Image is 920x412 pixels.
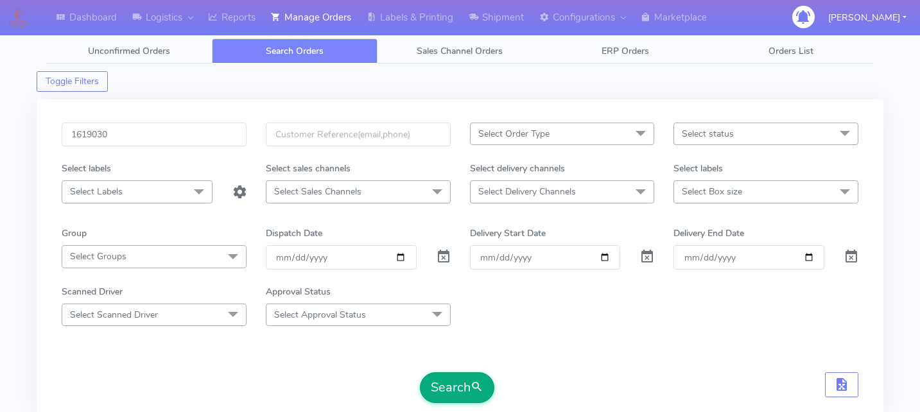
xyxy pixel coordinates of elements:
[682,128,734,140] span: Select status
[682,185,742,198] span: Select Box size
[37,71,108,92] button: Toggle Filters
[266,285,331,298] label: Approval Status
[266,162,351,175] label: Select sales channels
[673,162,723,175] label: Select labels
[274,185,361,198] span: Select Sales Channels
[46,39,874,64] ul: Tabs
[62,227,87,240] label: Group
[470,162,565,175] label: Select delivery channels
[417,45,503,57] span: Sales Channel Orders
[420,372,494,403] button: Search
[62,285,123,298] label: Scanned Driver
[70,185,123,198] span: Select Labels
[266,45,324,57] span: Search Orders
[274,309,366,321] span: Select Approval Status
[602,45,649,57] span: ERP Orders
[768,45,813,57] span: Orders List
[62,123,247,146] input: Order Id
[478,185,576,198] span: Select Delivery Channels
[88,45,170,57] span: Unconfirmed Orders
[266,227,322,240] label: Dispatch Date
[70,309,158,321] span: Select Scanned Driver
[62,162,111,175] label: Select labels
[266,123,451,146] input: Customer Reference(email,phone)
[478,128,550,140] span: Select Order Type
[470,227,546,240] label: Delivery Start Date
[70,250,126,262] span: Select Groups
[819,4,916,31] button: [PERSON_NAME]
[673,227,744,240] label: Delivery End Date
